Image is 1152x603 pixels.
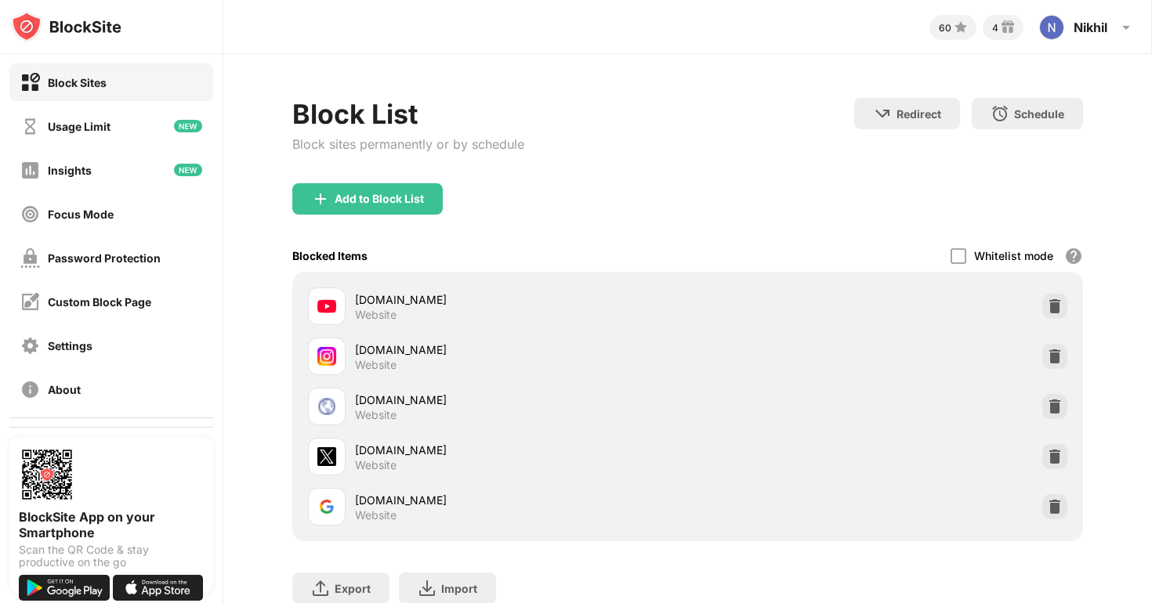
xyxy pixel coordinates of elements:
[19,543,204,569] div: Scan the QR Code & stay productive on the go
[951,18,970,37] img: points-small.svg
[355,308,397,322] div: Website
[292,98,524,130] div: Block List
[1074,20,1107,35] div: Nikhil
[317,347,336,366] img: favicons
[48,120,110,133] div: Usage Limit
[48,208,114,221] div: Focus Mode
[11,11,121,42] img: logo-blocksite.svg
[20,117,40,136] img: time-usage-off.svg
[174,164,202,176] img: new-icon.svg
[992,22,998,34] div: 4
[292,249,368,262] div: Blocked Items
[48,295,151,309] div: Custom Block Page
[48,383,81,396] div: About
[20,161,40,180] img: insights-off.svg
[48,76,107,89] div: Block Sites
[335,193,424,205] div: Add to Block List
[355,508,397,522] div: Website
[20,336,40,356] img: settings-off.svg
[317,497,336,516] img: favicons
[998,18,1017,37] img: reward-small.svg
[317,447,336,466] img: favicons
[355,492,687,508] div: [DOMAIN_NAME]
[20,204,40,224] img: focus-off.svg
[355,358,397,372] div: Website
[355,392,687,408] div: [DOMAIN_NAME]
[20,292,40,312] img: customize-block-page-off.svg
[20,73,40,92] img: block-on.svg
[939,22,951,34] div: 60
[292,136,524,152] div: Block sites permanently or by schedule
[48,251,161,265] div: Password Protection
[19,446,75,503] img: options-page-qr-code.png
[355,458,397,472] div: Website
[441,582,477,595] div: Import
[317,297,336,316] img: favicons
[897,107,941,121] div: Redirect
[113,575,204,601] img: download-on-the-app-store.svg
[48,339,92,352] div: Settings
[355,408,397,422] div: Website
[174,120,202,132] img: new-icon.svg
[335,582,371,595] div: Export
[974,249,1053,262] div: Whitelist mode
[1039,15,1064,40] img: ACg8ocIdhClVUno8T7ckEG2pQ-xhfh_bn5fmRV32nyCSxeAh=s96-c
[317,397,336,416] img: favicons
[20,380,40,399] img: about-off.svg
[355,291,687,308] div: [DOMAIN_NAME]
[20,248,40,268] img: password-protection-off.svg
[355,442,687,458] div: [DOMAIN_NAME]
[1014,107,1064,121] div: Schedule
[48,164,92,177] div: Insights
[19,509,204,540] div: BlockSite App on your Smartphone
[355,341,687,358] div: [DOMAIN_NAME]
[19,575,110,601] img: get-it-on-google-play.svg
